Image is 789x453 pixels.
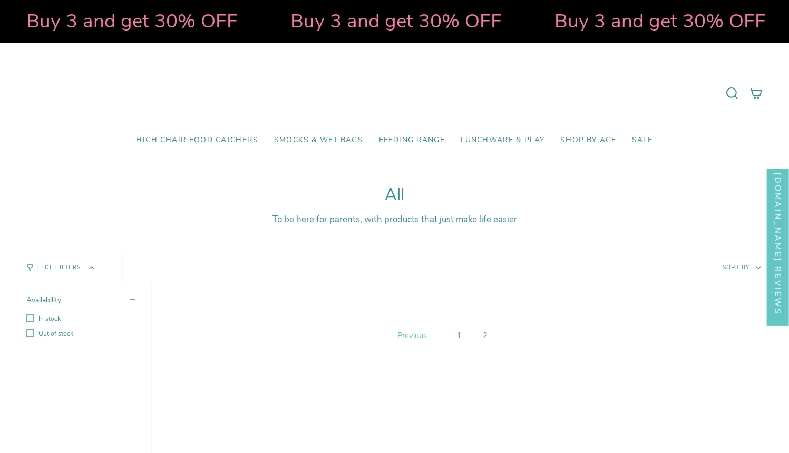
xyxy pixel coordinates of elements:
[397,330,427,341] span: Previous
[26,295,135,308] summary: Availability
[25,8,237,34] strong: Buy 3 and get 30% OFF
[26,329,135,338] label: Out of stock
[453,328,466,343] a: 1
[289,8,501,34] strong: Buy 3 and get 30% OFF
[26,185,763,205] h1: All
[272,213,517,225] span: To be here for parents, with products that just make life easier
[560,136,616,145] span: Shop by Age
[461,136,544,145] span: Lunchware & Play
[453,128,552,153] a: Lunchware & Play
[266,128,371,153] a: Smocks & Wet Bags
[304,58,485,128] a: Mumma’s Little Helpers
[26,295,61,305] span: Availability
[371,128,453,153] a: Feeding Range
[723,263,750,271] span: Sort by
[395,328,430,343] a: Previous
[136,136,258,145] span: High Chair Food Catchers
[274,136,363,145] span: Smocks & Wet Bags
[37,265,81,271] span: Hide Filters
[552,128,624,153] a: Shop by Age
[624,128,661,153] a: SALE
[479,328,492,343] a: 2
[696,251,789,284] button: Sort by
[128,128,266,153] a: High Chair Food Catchers
[379,136,445,145] span: Feeding Range
[632,136,653,145] span: SALE
[553,8,765,34] strong: Buy 3 and get 30% OFF
[767,150,789,326] div: Click to open Judge.me floating reviews tab
[26,314,135,323] label: In stock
